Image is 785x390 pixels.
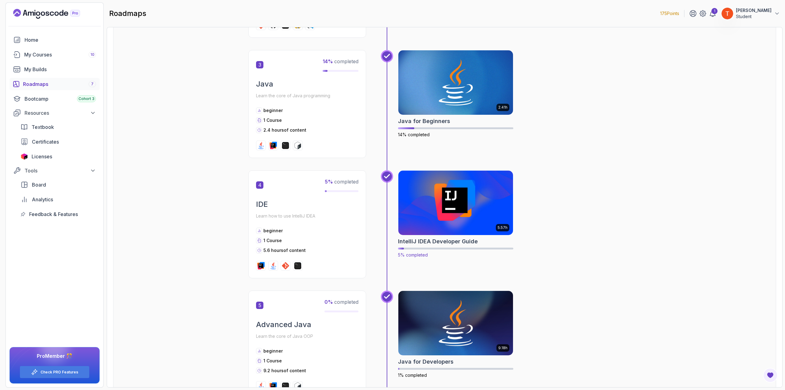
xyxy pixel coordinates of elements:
a: builds [10,63,100,75]
img: jetbrains icon [21,153,28,160]
span: 10 [90,52,94,57]
span: Board [32,181,46,188]
span: completed [325,179,358,185]
p: beginner [263,228,283,234]
a: analytics [17,193,100,206]
h2: roadmaps [109,9,146,18]
a: board [17,179,100,191]
span: 5 [256,302,263,309]
a: roadmaps [10,78,100,90]
span: Textbook [32,123,54,131]
div: Home [25,36,96,44]
p: [PERSON_NAME] [736,7,772,14]
span: 1% completed [398,373,427,378]
a: licenses [17,150,100,163]
img: terminal logo [282,382,289,390]
span: 1 Course [263,358,282,363]
span: Cohort 3 [78,96,94,101]
img: terminal logo [294,262,301,269]
span: 5% completed [398,252,428,257]
span: Feedback & Features [29,210,78,218]
p: 2.41h [498,105,507,110]
img: intellij logo [270,142,277,149]
p: 9.18h [498,346,507,350]
a: 1 [709,10,716,17]
p: 5.6 hours of content [263,247,306,253]
img: java logo [257,382,265,390]
div: Tools [25,167,96,174]
p: 175 Points [660,10,679,17]
img: bash logo [294,142,301,149]
button: Tools [10,165,100,176]
a: home [10,34,100,46]
p: beginner [263,348,283,354]
span: completed [324,299,358,305]
img: java logo [270,262,277,269]
span: 14 % [323,58,333,64]
a: courses [10,48,100,61]
p: Student [736,14,772,20]
img: intellij logo [257,262,265,269]
button: Resources [10,107,100,118]
a: IntelliJ IDEA Developer Guide card5.57hIntelliJ IDEA Developer Guide5% completed [398,170,513,258]
img: user profile image [722,8,733,19]
p: beginner [263,107,283,114]
h2: Java [256,79,358,89]
a: Check PRO Features [40,370,78,375]
div: My Courses [24,51,96,58]
button: user profile image[PERSON_NAME]Student [721,7,780,20]
h2: Java for Beginners [398,117,450,125]
span: 4 [256,181,263,189]
div: Roadmaps [23,80,96,88]
button: Open Feedback Button [763,368,778,383]
h2: IDE [256,199,358,209]
p: Learn how to use IntelliJ IDEA [256,212,358,220]
span: 1 Course [263,238,282,243]
p: 5.57h [498,225,507,230]
img: IntelliJ IDEA Developer Guide card [396,169,516,237]
h2: Java for Developers [398,357,454,366]
h2: Advanced Java [256,320,358,330]
span: 14% completed [398,132,430,137]
span: 3 [256,61,263,68]
div: Resources [25,109,96,117]
p: 9.2 hours of content [263,368,306,374]
img: java logo [257,142,265,149]
span: 1 Course [263,118,282,123]
span: Licenses [32,153,52,160]
span: Analytics [32,196,53,203]
img: terminal logo [282,142,289,149]
a: Java for Developers card9.18hJava for Developers1% completed [398,291,513,378]
img: intellij logo [270,382,277,390]
p: 2.4 hours of content [263,127,306,133]
a: textbook [17,121,100,133]
a: Landing page [13,9,94,19]
img: git logo [282,262,289,269]
a: certificates [17,136,100,148]
p: Learn the core of Java programming [256,91,358,100]
span: Certificates [32,138,59,145]
div: Bootcamp [25,95,96,102]
img: Java for Beginners card [398,50,513,115]
h2: IntelliJ IDEA Developer Guide [398,237,478,246]
span: 0 % [324,299,333,305]
div: My Builds [24,66,96,73]
p: Learn the core of Java OOP [256,332,358,341]
span: 5 % [325,179,333,185]
span: 7 [91,82,94,87]
a: bootcamp [10,93,100,105]
a: Java for Beginners card2.41hJava for Beginners14% completed [398,50,513,138]
img: bash logo [294,382,301,390]
div: 1 [711,8,718,14]
span: completed [323,58,358,64]
img: Java for Developers card [398,291,513,355]
button: Check PRO Features [20,366,90,378]
a: feedback [17,208,100,220]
